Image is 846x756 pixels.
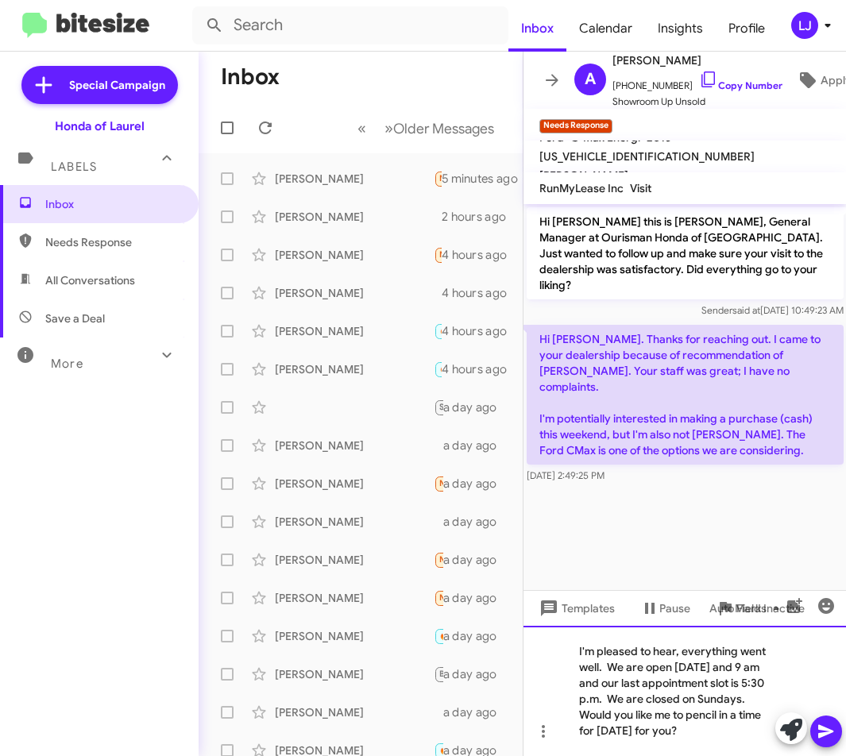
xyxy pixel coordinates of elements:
span: « [357,118,366,138]
span: [PERSON_NAME] [612,51,782,70]
div: [PERSON_NAME] [275,704,434,720]
div: a day ago [443,438,510,453]
div: a day ago [443,628,510,644]
button: Pause [628,594,703,623]
div: a day ago [443,476,510,492]
div: Honda of Laurel [55,118,145,134]
span: Needs Response [439,592,507,603]
p: Hi [PERSON_NAME] this is [PERSON_NAME], General Manager at Ourisman Honda of [GEOGRAPHIC_DATA]. J... [527,207,844,299]
h1: Inbox [221,64,280,90]
span: Labels [51,160,97,174]
div: a day ago [443,590,510,606]
div: a day ago [443,514,510,530]
span: Inbox [45,196,180,212]
div: 2 hours ago [442,209,519,225]
span: Older Messages [393,120,494,137]
div: [PERSON_NAME] [275,476,434,492]
div: Hi the salesman [PERSON_NAME] was very nice and professional. We liked the armada but it smells l... [434,245,442,264]
div: a day ago [443,666,510,682]
a: Insights [645,6,716,52]
div: [PERSON_NAME] [275,552,434,568]
span: » [384,118,393,138]
span: Auto Fields [709,594,786,623]
div: Honestly I was just curious what your top number is. I really love the car and would really need ... [434,474,443,492]
span: 🔥 Hot [439,745,466,755]
button: LJ [778,12,829,39]
div: Perfect! I can set an appointment for you to meet with my VIP Coordinator, [PERSON_NAME] [DATE]. ... [434,360,442,378]
span: Bought Elsewhere [439,669,512,679]
span: Needs Response [439,173,507,183]
div: [PERSON_NAME] [275,590,434,606]
div: [PERSON_NAME] [275,438,434,453]
div: Hi [PERSON_NAME]! Thank you for getting back to me. We will be happy to appraise your 2017 Honda ... [434,398,443,416]
a: Profile [716,6,778,52]
button: Templates [523,594,628,623]
div: 5 minutes ago [442,171,531,187]
div: Hello any update? [434,627,443,645]
span: 🔥 Hot [439,364,466,374]
p: Hi [PERSON_NAME]. Thanks for reaching out. I came to your dealership because of recommendation of... [527,325,844,465]
div: Hello! Everything has been good so far. [PERSON_NAME] is a pleasure to work with. :> [434,588,443,607]
button: Auto Fields [697,594,798,623]
button: Previous [348,112,376,145]
input: Search [192,6,508,44]
span: Needs Response [45,234,180,250]
div: 4 hours ago [442,285,520,301]
div: We already have it ordered. I was calling for my in-laws [434,209,442,225]
span: A [585,67,596,92]
small: Needs Response [539,119,612,133]
span: All Conversations [45,272,135,288]
span: Needs Response [439,554,507,565]
div: 4 hours ago [442,361,520,377]
div: [PERSON_NAME] [275,285,434,301]
div: a day ago [443,552,510,568]
div: LJ [791,12,818,39]
div: Got it. Just give us a call when you're on your way so that we can have the Pilot ready for you. [434,322,442,340]
span: RunMyLease Inc [539,181,624,195]
span: Stop [439,402,458,412]
span: 🔥 Hot [439,326,466,336]
nav: Page navigation example [349,112,504,145]
span: Special Campaign [69,77,165,93]
span: Visit [630,181,651,195]
div: [PERSON_NAME] [275,628,434,644]
span: 🔥 Hot [439,631,466,641]
div: [PERSON_NAME] [275,666,434,682]
div: Thank you so much for getting back to [GEOGRAPHIC_DATA], [PERSON_NAME]! If you ever need anything... [434,704,443,720]
div: [PERSON_NAME] [275,514,434,530]
div: 4 hours ago [442,247,520,263]
span: Pause [659,594,690,623]
a: Special Campaign [21,66,178,104]
div: [PERSON_NAME] [275,247,434,263]
span: Needs Response [439,249,507,260]
span: Templates [536,594,615,623]
div: Hi [PERSON_NAME]. Yes we have [DATE] sales on new and pre-owned vehicles. Are you available to co... [434,514,443,530]
span: Showroom Up Unsold [612,94,782,110]
span: More [51,357,83,371]
span: [US_VEHICLE_IDENTIFICATION_NUMBER] [539,149,755,164]
div: Hi [PERSON_NAME]. Thanks for reaching out. I came to your dealership because of recommendation of... [434,169,442,187]
span: said at [732,304,759,316]
a: Calendar [566,6,645,52]
div: [PERSON_NAME] [275,323,434,339]
span: [DATE] 2:49:25 PM [527,469,605,481]
div: [PERSON_NAME] [275,171,434,187]
div: [PERSON_NAME] [275,209,434,225]
div: [PERSON_NAME] [275,361,434,377]
div: Hey [PERSON_NAME], I was able to secure a vehicle. Thank you [434,665,443,683]
a: Copy Number [699,79,782,91]
div: 4 hours ago [442,323,520,339]
div: a day ago [443,704,510,720]
a: Inbox [508,6,566,52]
div: Yes, but I decided to go a different direction. Thank you for your help [434,550,443,569]
span: Save a Deal [45,310,105,326]
span: Needs Response [439,478,507,488]
span: Sender [DATE] 10:49:23 AM [701,304,843,316]
span: [PHONE_NUMBER] [612,70,782,94]
div: Great [PERSON_NAME]! Let us know what time [DATE] or [DATE] works for you. [434,285,442,301]
div: a day ago [443,399,510,415]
